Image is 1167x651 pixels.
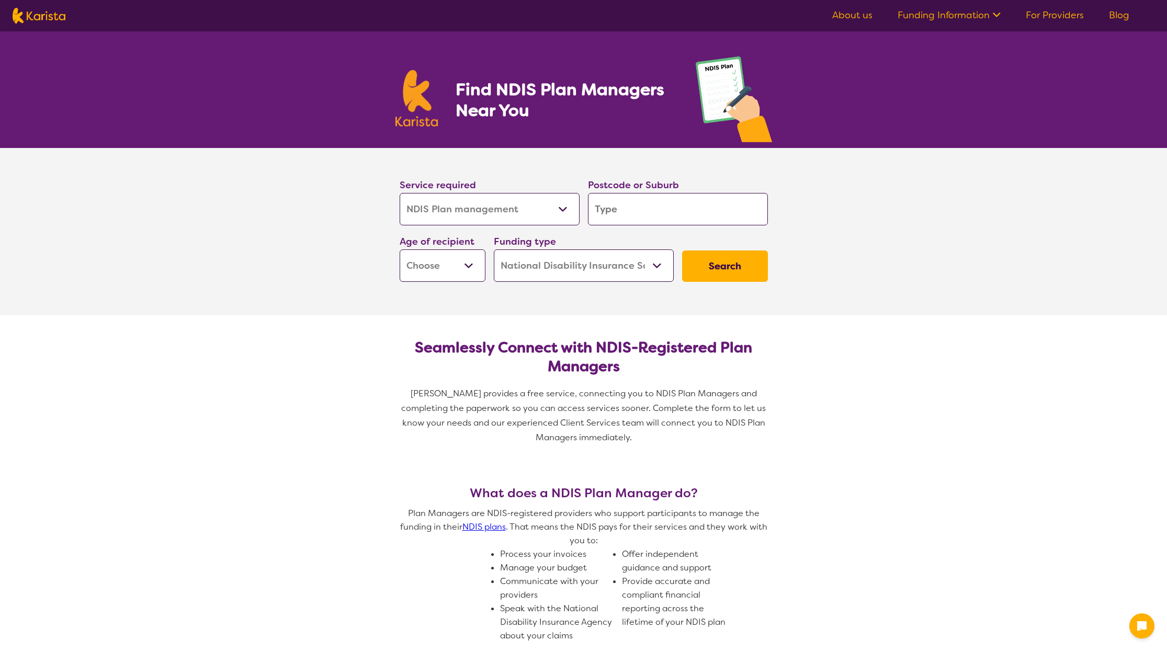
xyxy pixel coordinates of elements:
li: Offer independent guidance and support [622,547,735,575]
label: Age of recipient [400,235,474,248]
li: Speak with the National Disability Insurance Agency about your claims [500,602,614,643]
h3: What does a NDIS Plan Manager do? [395,486,772,500]
p: Plan Managers are NDIS-registered providers who support participants to manage the funding in the... [395,507,772,547]
a: NDIS plans [462,521,506,532]
h2: Seamlessly Connect with NDIS-Registered Plan Managers [408,338,760,376]
a: Blog [1109,9,1129,21]
li: Manage your budget [500,561,614,575]
label: Service required [400,179,476,191]
img: plan-management [696,56,772,148]
img: Karista logo [395,70,438,127]
li: Process your invoices [500,547,614,561]
img: Karista logo [13,8,65,24]
label: Funding type [494,235,556,248]
a: For Providers [1026,9,1084,21]
h1: Find NDIS Plan Managers Near You [456,79,674,121]
input: Type [588,193,768,225]
a: Funding Information [898,9,1001,21]
span: [PERSON_NAME] provides a free service, connecting you to NDIS Plan Managers and completing the pa... [401,388,768,443]
li: Communicate with your providers [500,575,614,602]
label: Postcode or Suburb [588,179,679,191]
a: About us [832,9,873,21]
button: Search [682,250,768,282]
li: Provide accurate and compliant financial reporting across the lifetime of your NDIS plan [622,575,735,629]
